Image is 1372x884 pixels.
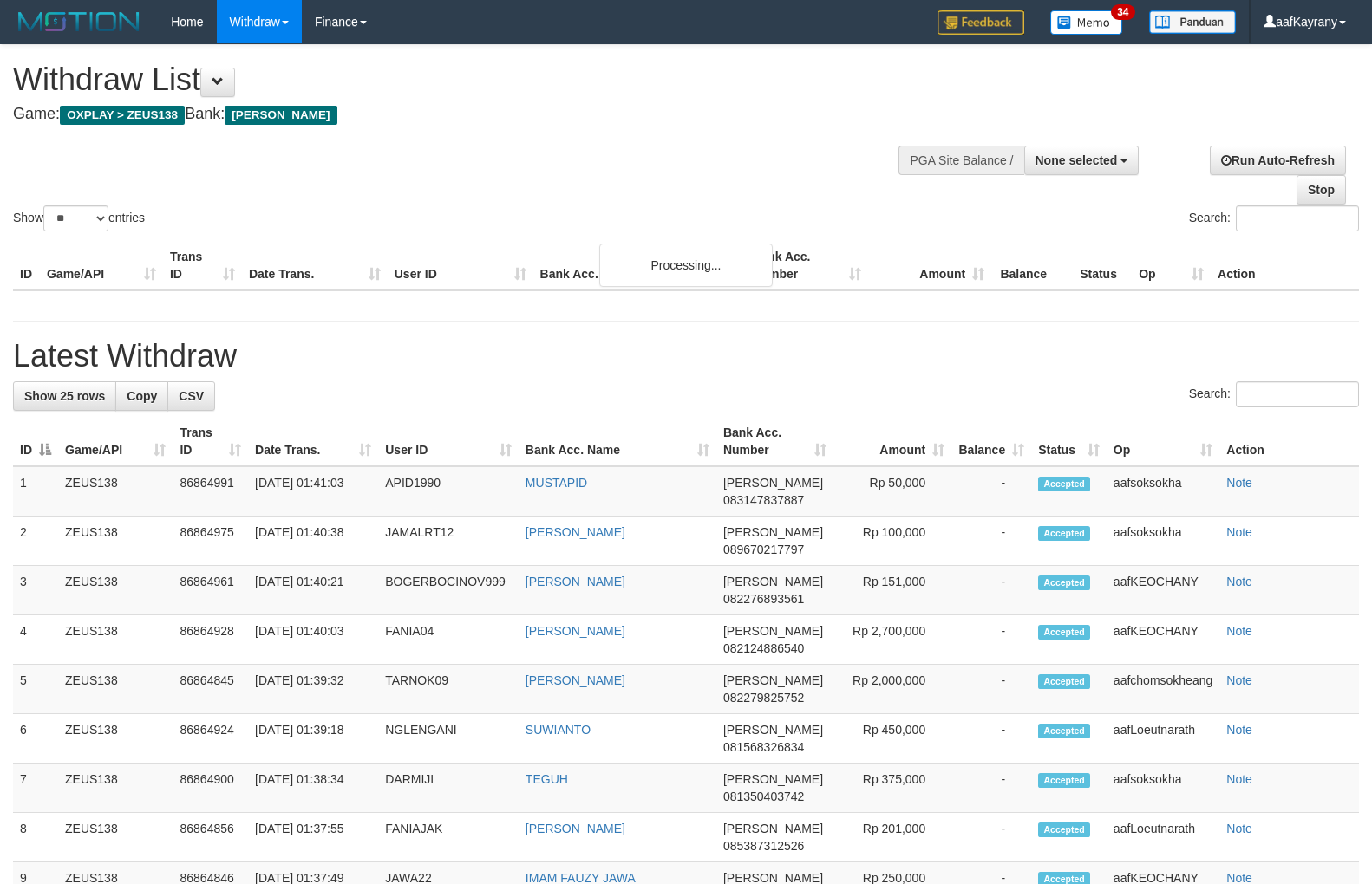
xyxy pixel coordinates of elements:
th: Op [1132,241,1211,290]
td: aafKEOCHANY [1107,615,1219,665]
button: None selected [1024,146,1140,175]
select: Showentries [43,205,108,231]
a: [PERSON_NAME] [526,525,625,539]
td: 86864975 [173,517,248,566]
td: aafLoeutnarath [1107,813,1219,862]
td: Rp 2,700,000 [833,615,951,665]
td: ZEUS138 [58,764,173,813]
td: aafsoksokha [1107,466,1219,517]
span: Copy 081568326834 to clipboard [723,740,804,754]
th: Bank Acc. Number [745,241,868,290]
td: 86864924 [173,714,248,764]
th: Action [1211,241,1359,290]
td: 6 [13,714,58,764]
td: ZEUS138 [58,566,173,615]
td: Rp 375,000 [833,764,951,813]
a: Note [1226,822,1252,835]
span: Accepted [1038,477,1090,491]
th: Game/API: activate to sort column ascending [58,417,173,466]
a: Show 25 rows [13,381,116,411]
td: FANIAJAK [378,813,519,862]
a: [PERSON_NAME] [526,673,625,687]
th: Action [1219,417,1359,466]
a: Note [1226,575,1252,588]
td: 8 [13,813,58,862]
td: [DATE] 01:41:03 [248,466,378,517]
td: FANIA04 [378,615,519,665]
td: APID1990 [378,466,519,517]
th: User ID: activate to sort column ascending [378,417,519,466]
label: Search: [1189,205,1359,231]
span: [PERSON_NAME] [723,525,823,539]
td: Rp 2,000,000 [833,665,951,714]
td: 1 [13,466,58,517]
td: 4 [13,615,58,665]
input: Search: [1236,381,1359,407]
a: TEGUH [526,772,568,786]
span: Copy 082124886540 to clipboard [723,641,804,655]
td: - [951,466,1031,517]
td: Rp 100,000 [833,517,951,566]
img: panduan.png [1149,10,1236,34]
h1: Latest Withdraw [13,339,1359,374]
img: MOTION_logo.png [13,9,145,35]
td: TARNOK09 [378,665,519,714]
th: Bank Acc. Name [533,241,746,290]
div: PGA Site Balance / [898,146,1023,175]
a: Stop [1297,175,1346,205]
td: 7 [13,764,58,813]
span: Copy 082276893561 to clipboard [723,592,804,606]
td: [DATE] 01:39:32 [248,665,378,714]
td: 5 [13,665,58,714]
span: [PERSON_NAME] [723,575,823,588]
a: CSV [167,381,215,411]
td: 86864900 [173,764,248,813]
h1: Withdraw List [13,62,898,97]
td: ZEUS138 [58,813,173,862]
span: Accepted [1038,526,1090,541]
label: Show entries [13,205,145,231]
th: Date Trans. [242,241,388,290]
td: - [951,813,1031,862]
span: Copy 083147837887 to clipboard [723,493,804,507]
span: Accepted [1038,822,1090,837]
th: Bank Acc. Name: activate to sort column ascending [519,417,716,466]
td: [DATE] 01:40:03 [248,615,378,665]
th: Game/API [40,241,163,290]
img: Feedback.jpg [938,10,1024,35]
td: 86864845 [173,665,248,714]
td: [DATE] 01:40:38 [248,517,378,566]
td: - [951,566,1031,615]
th: Amount [868,241,991,290]
a: Copy [115,381,168,411]
div: Processing... [599,244,773,287]
span: [PERSON_NAME] [723,624,823,638]
span: Show 25 rows [24,389,105,403]
span: CSV [179,389,204,403]
span: [PERSON_NAME] [723,723,823,737]
th: Balance: activate to sort column ascending [951,417,1031,466]
td: Rp 201,000 [833,813,951,862]
a: Note [1226,476,1252,490]
th: Status [1073,241,1132,290]
th: User ID [388,241,533,290]
th: Date Trans.: activate to sort column ascending [248,417,378,466]
th: Balance [991,241,1073,290]
img: Button%20Memo.svg [1050,10,1123,35]
span: [PERSON_NAME] [723,476,823,490]
th: Trans ID: activate to sort column ascending [173,417,248,466]
td: ZEUS138 [58,714,173,764]
td: Rp 151,000 [833,566,951,615]
span: Copy 082279825752 to clipboard [723,691,804,705]
span: Accepted [1038,773,1090,788]
a: MUSTAPID [526,476,587,490]
th: Amount: activate to sort column ascending [833,417,951,466]
th: Trans ID [163,241,242,290]
td: NGLENGANI [378,714,519,764]
td: - [951,517,1031,566]
th: ID: activate to sort column descending [13,417,58,466]
h4: Game: Bank: [13,106,898,123]
td: 86864991 [173,466,248,517]
span: None selected [1036,153,1118,167]
td: ZEUS138 [58,665,173,714]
